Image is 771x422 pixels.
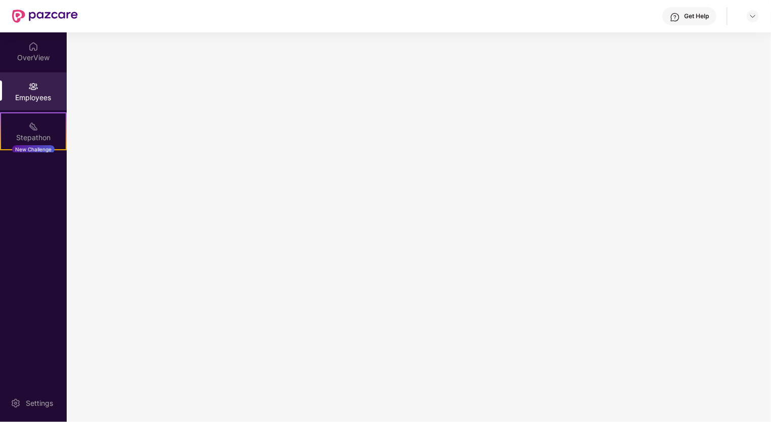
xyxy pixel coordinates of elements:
img: New Pazcare Logo [12,10,78,23]
img: svg+xml;base64,PHN2ZyBpZD0iSG9tZSIgeG1sbnM9Imh0dHA6Ly93d3cudzMub3JnLzIwMDAvc3ZnIiB3aWR0aD0iMjAiIG... [28,41,38,52]
img: svg+xml;base64,PHN2ZyB4bWxucz0iaHR0cDovL3d3dy53My5vcmcvMjAwMC9zdmciIHdpZHRoPSIyMSIgaGVpZ2h0PSIyMC... [28,121,38,132]
img: svg+xml;base64,PHN2ZyBpZD0iRW1wbG95ZWVzIiB4bWxucz0iaHR0cDovL3d3dy53My5vcmcvMjAwMC9zdmciIHdpZHRoPS... [28,81,38,92]
div: Stepathon [1,133,66,143]
img: svg+xml;base64,PHN2ZyBpZD0iU2V0dGluZy0yMHgyMCIgeG1sbnM9Imh0dHA6Ly93d3cudzMub3JnLzIwMDAvc3ZnIiB3aW... [11,398,21,408]
div: Settings [23,398,56,408]
div: Get Help [684,12,709,20]
div: New Challenge [12,145,55,153]
img: svg+xml;base64,PHN2ZyBpZD0iSGVscC0zMngzMiIgeG1sbnM9Imh0dHA6Ly93d3cudzMub3JnLzIwMDAvc3ZnIiB3aWR0aD... [670,12,680,22]
img: svg+xml;base64,PHN2ZyBpZD0iRHJvcGRvd24tMzJ4MzIiIHhtbG5zPSJodHRwOi8vd3d3LnczLm9yZy8yMDAwL3N2ZyIgd2... [749,12,757,20]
